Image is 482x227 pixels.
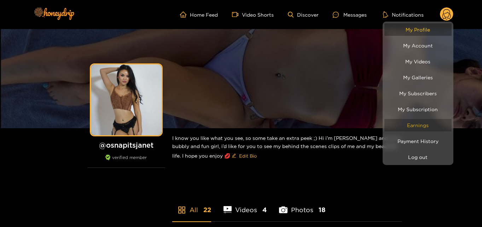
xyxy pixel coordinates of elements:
[384,55,452,68] a: My Videos
[384,103,452,115] a: My Subscription
[384,151,452,163] button: Log out
[384,39,452,52] a: My Account
[384,135,452,147] a: Payment History
[384,87,452,100] a: My Subscribers
[384,71,452,84] a: My Galleries
[384,23,452,36] a: My Profile
[384,119,452,131] a: Earnings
